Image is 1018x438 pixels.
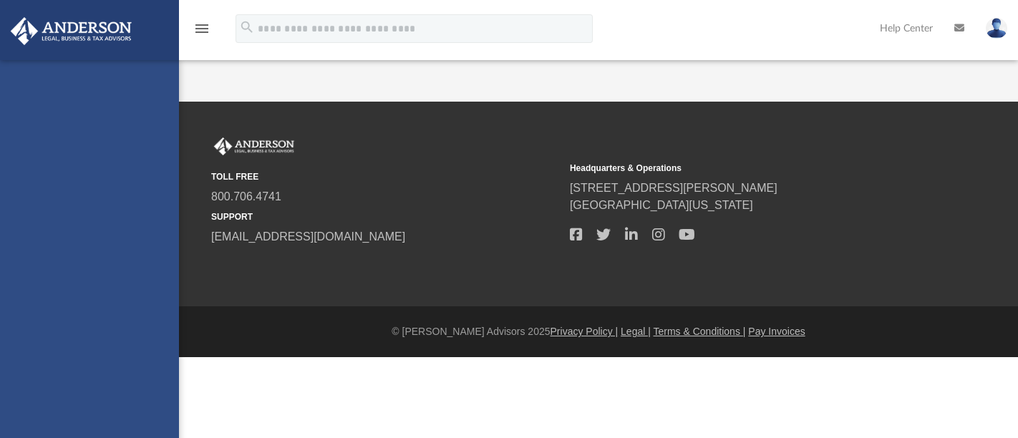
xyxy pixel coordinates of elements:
a: menu [193,27,210,37]
img: User Pic [986,18,1007,39]
a: [STREET_ADDRESS][PERSON_NAME] [570,182,777,194]
small: SUPPORT [211,210,560,223]
a: Terms & Conditions | [654,326,746,337]
a: [GEOGRAPHIC_DATA][US_STATE] [570,199,753,211]
i: search [239,19,255,35]
div: © [PERSON_NAME] Advisors 2025 [179,324,1018,339]
i: menu [193,20,210,37]
img: Anderson Advisors Platinum Portal [211,137,297,156]
img: Anderson Advisors Platinum Portal [6,17,136,45]
a: Pay Invoices [748,326,805,337]
a: Legal | [621,326,651,337]
a: [EMAIL_ADDRESS][DOMAIN_NAME] [211,230,405,243]
a: 800.706.4741 [211,190,281,203]
small: TOLL FREE [211,170,560,183]
small: Headquarters & Operations [570,162,918,175]
a: Privacy Policy | [551,326,619,337]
